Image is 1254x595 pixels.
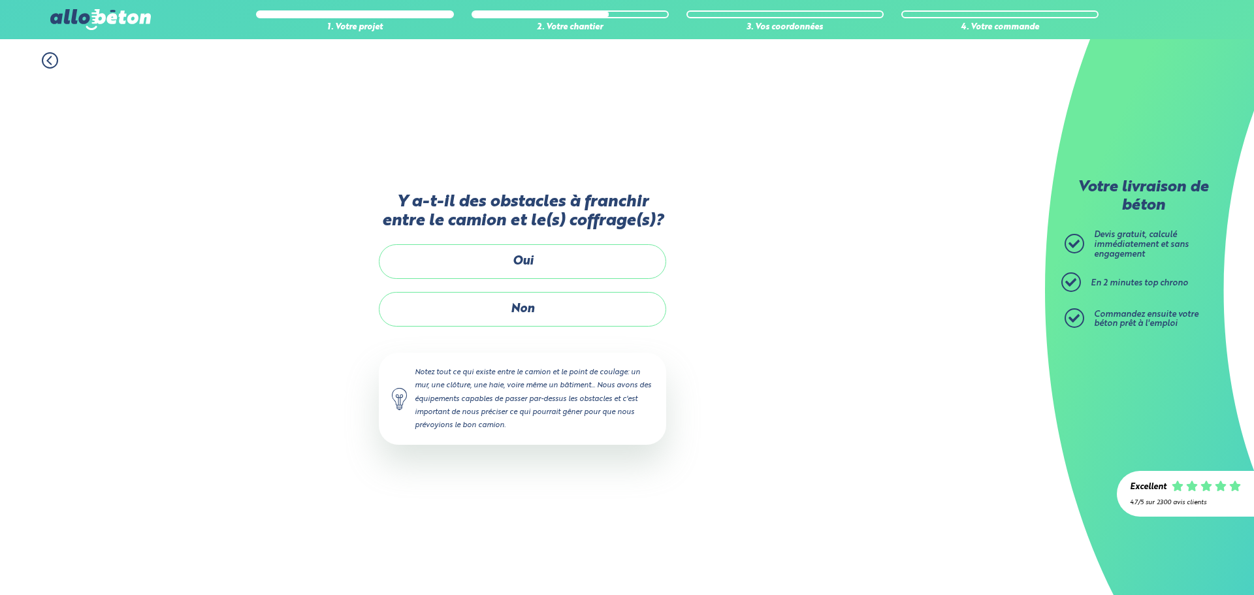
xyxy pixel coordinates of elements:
[686,23,884,33] div: 3. Vos coordonnées
[1068,179,1218,215] p: Votre livraison de béton
[50,9,151,30] img: allobéton
[1094,310,1198,329] span: Commandez ensuite votre béton prêt à l'emploi
[1094,231,1189,258] span: Devis gratuit, calculé immédiatement et sans engagement
[1091,279,1188,287] span: En 2 minutes top chrono
[472,23,669,33] div: 2. Votre chantier
[256,23,453,33] div: 1. Votre projet
[1130,483,1166,492] div: Excellent
[379,193,666,231] label: Y a-t-il des obstacles à franchir entre le camion et le(s) coffrage(s)?
[379,292,666,327] label: Non
[901,23,1099,33] div: 4. Votre commande
[1130,499,1241,506] div: 4.7/5 sur 2300 avis clients
[1138,544,1240,581] iframe: Help widget launcher
[379,244,666,279] label: Oui
[379,353,666,445] div: Notez tout ce qui existe entre le camion et le point de coulage: un mur, une clôture, une haie, v...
